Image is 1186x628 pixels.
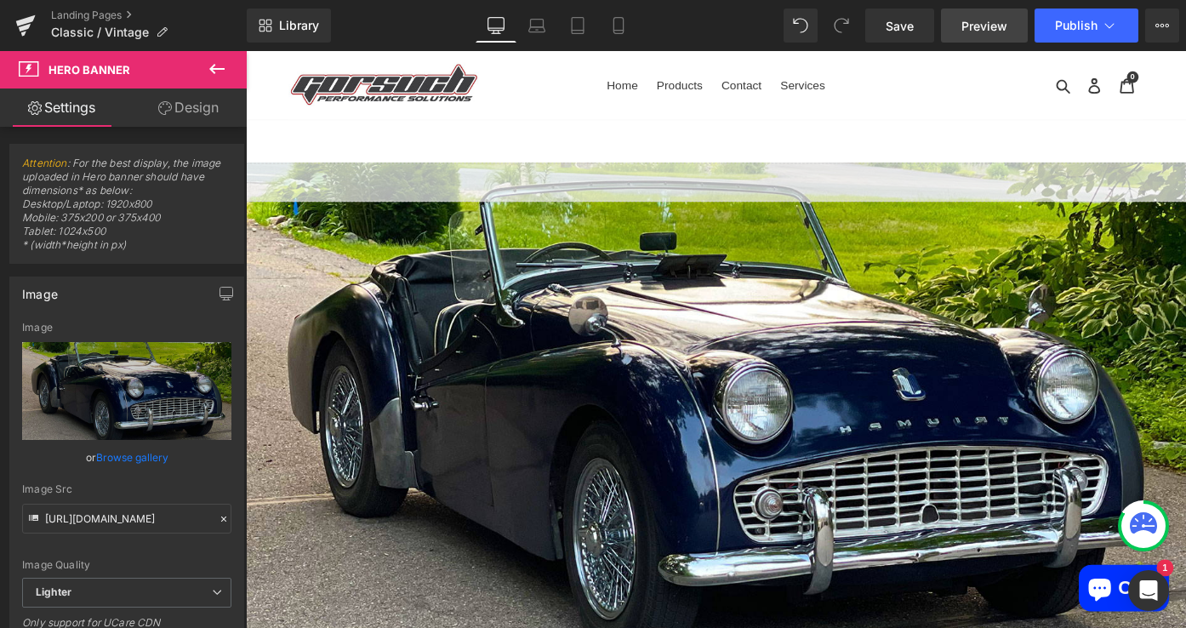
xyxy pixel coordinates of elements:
[22,483,231,495] div: Image Src
[247,9,331,43] a: New Library
[51,9,247,22] a: Landing Pages
[22,157,67,169] a: Attention
[22,504,231,534] input: Link
[51,26,149,39] span: Classic / Vintage
[1035,9,1138,43] button: Publish
[961,17,1007,35] span: Preview
[47,13,259,62] img: Gorsuch Performance Solutions
[22,559,231,571] div: Image Quality
[968,24,973,32] span: 0
[48,63,130,77] span: Hero Banner
[598,9,639,43] a: Mobile
[824,9,858,43] button: Redo
[1055,19,1098,32] span: Publish
[1145,9,1179,43] button: More
[36,585,71,598] b: Lighter
[1128,570,1169,611] div: Open Intercom Messenger
[396,30,430,45] span: Home
[557,9,598,43] a: Tablet
[516,9,557,43] a: Laptop
[96,442,168,472] a: Browse gallery
[577,26,643,50] a: Services
[585,30,635,45] span: Services
[442,26,509,50] a: Products
[941,9,1028,43] a: Preview
[22,277,58,301] div: Image
[22,448,231,466] div: or
[476,9,516,43] a: Desktop
[512,26,573,50] a: Contact
[947,20,983,56] a: 0
[450,30,500,45] span: Products
[387,26,438,50] a: Home
[127,88,250,127] a: Design
[886,17,914,35] span: Save
[521,30,565,45] span: Contact
[22,322,231,334] div: Image
[22,157,231,263] span: : For the best display, the image uploaded in Hero banner should have dimensions* as below: Deskt...
[279,18,319,33] span: Library
[907,562,1016,618] inbox-online-store-chat: Shopify online store chat
[784,9,818,43] button: Undo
